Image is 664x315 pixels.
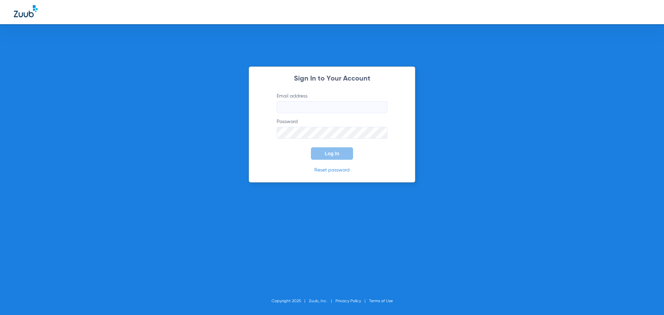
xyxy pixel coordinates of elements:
input: Password [277,127,387,139]
img: Zuub Logo [14,5,38,17]
span: Log In [325,151,339,156]
h2: Sign In to Your Account [266,75,398,82]
label: Email address [277,93,387,113]
li: Zuub, Inc. [309,298,335,305]
a: Terms of Use [369,299,393,303]
a: Privacy Policy [335,299,361,303]
label: Password [277,118,387,139]
button: Log In [311,147,353,160]
a: Reset password [314,168,350,173]
li: Copyright 2025 [271,298,309,305]
input: Email address [277,101,387,113]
